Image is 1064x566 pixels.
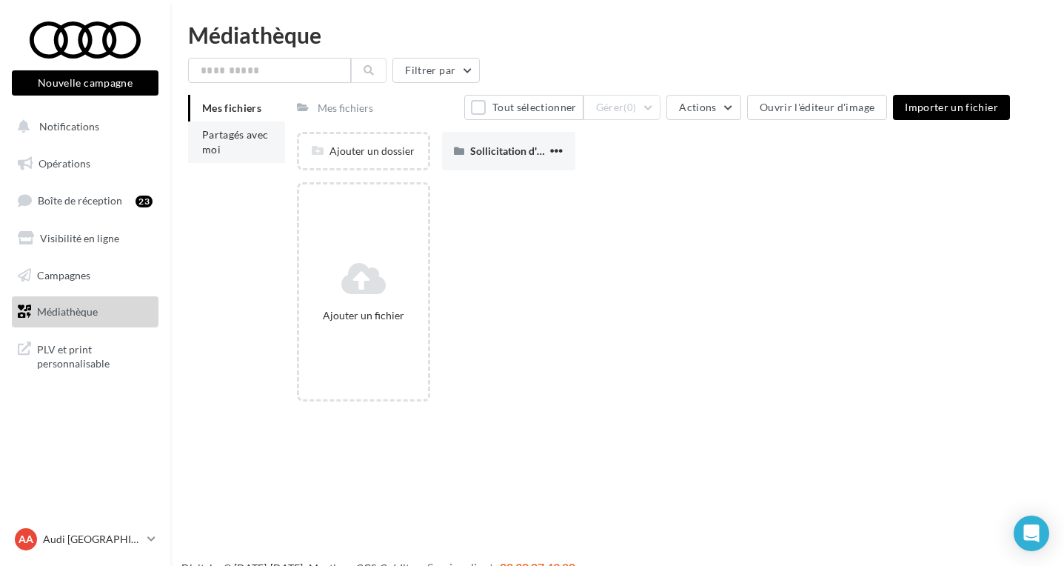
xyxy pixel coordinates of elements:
[583,95,661,120] button: Gérer(0)
[43,532,141,547] p: Audi [GEOGRAPHIC_DATA]
[666,95,740,120] button: Actions
[392,58,480,83] button: Filtrer par
[9,111,155,142] button: Notifications
[464,95,583,120] button: Tout sélectionner
[9,260,161,291] a: Campagnes
[679,101,716,113] span: Actions
[40,232,119,244] span: Visibilité en ligne
[202,128,269,156] span: Partagés avec moi
[9,148,161,179] a: Opérations
[318,101,373,116] div: Mes fichiers
[893,95,1010,120] button: Importer un fichier
[37,339,153,371] span: PLV et print personnalisable
[12,70,158,96] button: Nouvelle campagne
[9,184,161,216] a: Boîte de réception23
[9,296,161,327] a: Médiathèque
[202,101,261,114] span: Mes fichiers
[19,532,33,547] span: AA
[39,120,99,133] span: Notifications
[623,101,636,113] span: (0)
[747,95,887,120] button: Ouvrir l'éditeur d'image
[299,144,428,159] div: Ajouter un dossier
[9,223,161,254] a: Visibilité en ligne
[470,144,555,157] span: Sollicitation d'avis
[188,24,1046,46] div: Médiathèque
[9,333,161,377] a: PLV et print personnalisable
[37,268,90,281] span: Campagnes
[305,308,422,323] div: Ajouter un fichier
[38,194,122,207] span: Boîte de réception
[135,196,153,207] div: 23
[1014,516,1049,551] div: Open Intercom Messenger
[39,157,90,170] span: Opérations
[905,101,998,113] span: Importer un fichier
[12,525,158,553] a: AA Audi [GEOGRAPHIC_DATA]
[37,305,98,318] span: Médiathèque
